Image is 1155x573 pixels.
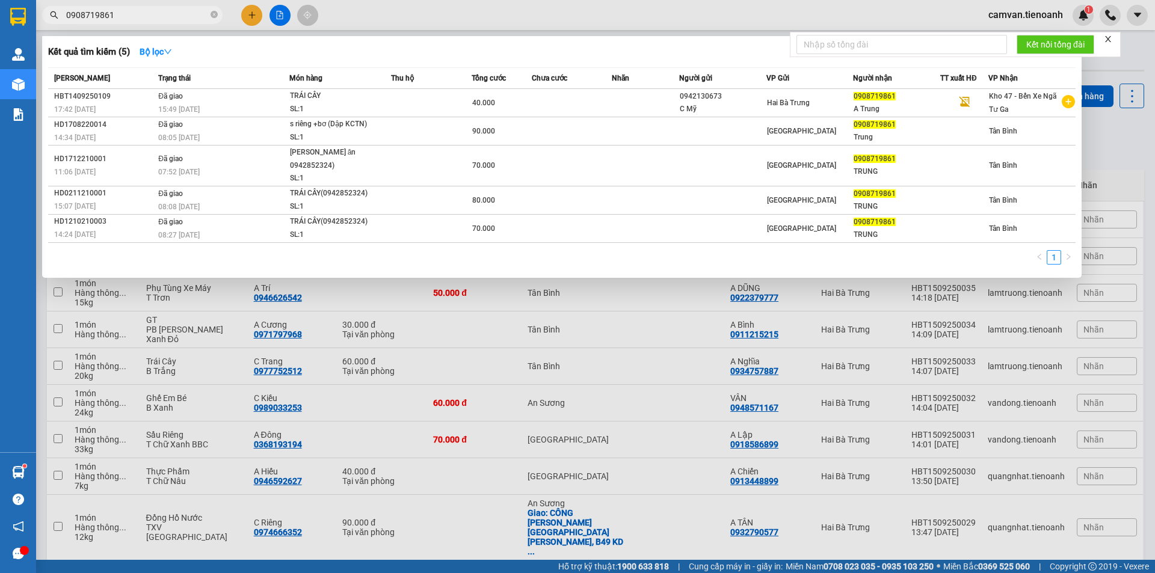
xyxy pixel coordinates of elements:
[854,189,896,198] span: 0908719861
[391,74,414,82] span: Thu hộ
[289,74,322,82] span: Món hàng
[854,120,896,129] span: 0908719861
[13,494,24,505] span: question-circle
[1032,250,1047,265] li: Previous Page
[158,218,183,226] span: Đã giao
[140,47,172,57] strong: Bộ lọc
[290,172,380,185] div: SL: 1
[158,231,200,239] span: 08:27 [DATE]
[766,74,789,82] span: VP Gửi
[1036,253,1043,260] span: left
[472,161,495,170] span: 70.000
[54,105,96,114] span: 17:42 [DATE]
[854,228,940,241] div: TRUNG
[158,74,191,82] span: Trạng thái
[1065,253,1072,260] span: right
[290,118,380,131] div: s riêng +bơ (Dập KCTN)
[679,74,712,82] span: Người gửi
[1062,95,1075,108] span: plus-circle
[54,187,155,200] div: HD0211210001
[50,11,58,19] span: search
[158,105,200,114] span: 15:49 [DATE]
[612,74,629,82] span: Nhãn
[54,133,96,142] span: 14:34 [DATE]
[12,108,25,121] img: solution-icon
[66,8,208,22] input: Tìm tên, số ĐT hoặc mã đơn
[854,92,896,100] span: 0908719861
[211,11,218,18] span: close-circle
[54,202,96,210] span: 15:07 [DATE]
[472,196,495,204] span: 80.000
[12,48,25,61] img: warehouse-icon
[158,120,183,129] span: Đã giao
[158,189,183,198] span: Đã giao
[767,127,836,135] span: [GEOGRAPHIC_DATA]
[989,161,1017,170] span: Tân Bình
[989,92,1056,114] span: Kho 47 - Bến Xe Ngã Tư Ga
[290,228,380,242] div: SL: 1
[1061,250,1076,265] button: right
[158,155,183,163] span: Đã giao
[940,74,977,82] span: TT xuất HĐ
[164,47,172,56] span: down
[989,196,1017,204] span: Tân Bình
[158,168,200,176] span: 07:52 [DATE]
[854,200,940,213] div: TRUNG
[532,74,567,82] span: Chưa cước
[13,548,24,559] span: message
[989,224,1017,233] span: Tân Bình
[290,215,380,228] div: TRÁI CÂY(0942852324)
[854,165,940,178] div: TRUNG
[988,74,1018,82] span: VP Nhận
[1017,35,1094,54] button: Kết nối tổng đài
[130,42,182,61] button: Bộ lọcdown
[54,215,155,228] div: HD1210210003
[54,118,155,131] div: HD1708220014
[12,78,25,91] img: warehouse-icon
[23,464,26,468] sup: 1
[854,131,940,144] div: Trung
[1061,250,1076,265] li: Next Page
[767,99,810,107] span: Hai Bà Trưng
[10,8,26,26] img: logo-vxr
[290,187,380,200] div: TRÁI CÂY(0942852324)
[290,200,380,213] div: SL: 1
[54,230,96,239] span: 14:24 [DATE]
[796,35,1007,54] input: Nhập số tổng đài
[290,90,380,103] div: TRÁI CÂY
[48,46,130,58] h3: Kết quả tìm kiếm ( 5 )
[158,133,200,142] span: 08:05 [DATE]
[472,74,506,82] span: Tổng cước
[54,153,155,165] div: HD1712210001
[680,103,766,115] div: C Mỹ
[854,218,896,226] span: 0908719861
[158,92,183,100] span: Đã giao
[854,155,896,163] span: 0908719861
[290,146,380,172] div: [PERSON_NAME] ăn 0942852324)
[1104,35,1112,43] span: close
[472,127,495,135] span: 90.000
[54,74,110,82] span: [PERSON_NAME]
[290,103,380,116] div: SL: 1
[54,90,155,103] div: HBT1409250109
[1026,38,1085,51] span: Kết nối tổng đài
[767,161,836,170] span: [GEOGRAPHIC_DATA]
[290,131,380,144] div: SL: 1
[1047,250,1061,265] li: 1
[472,224,495,233] span: 70.000
[1032,250,1047,265] button: left
[680,90,766,103] div: 0942130673
[767,224,836,233] span: [GEOGRAPHIC_DATA]
[472,99,495,107] span: 40.000
[989,127,1017,135] span: Tân Bình
[13,521,24,532] span: notification
[211,10,218,21] span: close-circle
[854,103,940,115] div: A Trung
[54,168,96,176] span: 11:06 [DATE]
[1047,251,1061,264] a: 1
[12,466,25,479] img: warehouse-icon
[767,196,836,204] span: [GEOGRAPHIC_DATA]
[158,203,200,211] span: 08:08 [DATE]
[853,74,892,82] span: Người nhận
